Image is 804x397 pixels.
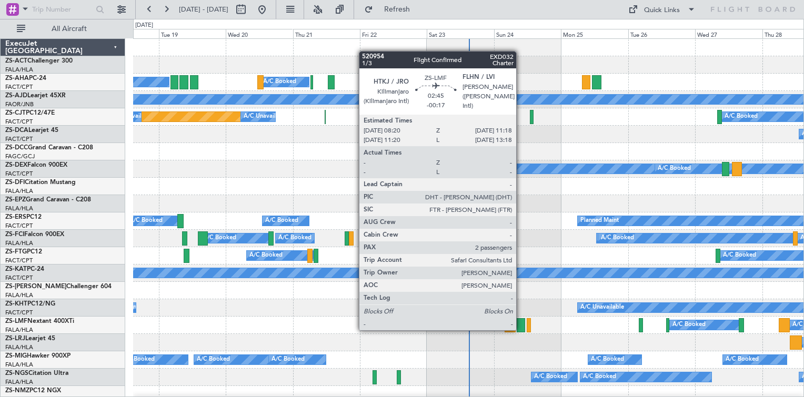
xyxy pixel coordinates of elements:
span: ZS-NGS [5,370,28,376]
div: Sun 24 [494,29,561,38]
div: Tue 26 [628,29,695,38]
a: ZS-KATPC-24 [5,266,44,272]
span: ZS-EPZ [5,197,26,203]
div: Sat 23 [427,29,494,38]
a: FACT/CPT [5,222,33,230]
div: A/C Booked [278,230,311,246]
button: All Aircraft [12,21,114,37]
button: Quick Links [623,1,701,18]
a: FACT/CPT [5,135,33,143]
a: ZS-CJTPC12/47E [5,110,55,116]
div: A/C Booked [672,317,706,333]
div: Quick Links [644,5,680,16]
div: A/C Booked [272,352,305,368]
a: ZS-FTGPC12 [5,249,42,255]
a: ZS-DFICitation Mustang [5,179,76,186]
div: A/C Booked [725,109,758,125]
a: ZS-KHTPC12/NG [5,301,55,307]
div: Thu 21 [293,29,360,38]
div: Tue 19 [159,29,226,38]
a: FALA/HLA [5,378,33,386]
a: ZS-ACTChallenger 300 [5,58,73,64]
a: FAGC/GCJ [5,152,35,160]
span: Refresh [375,6,419,13]
div: A/C Booked [122,352,155,368]
a: FAOR/JNB [5,100,34,108]
span: ZS-[PERSON_NAME] [5,283,66,290]
div: A/C Booked [249,248,283,263]
div: A/C Unavailable [244,109,287,125]
div: A/C Booked [129,213,163,229]
a: FALA/HLA [5,66,33,74]
a: FALA/HLA [5,291,33,299]
div: A/C Booked [723,248,756,263]
span: ZS-LRJ [5,335,25,342]
a: ZS-DCCGrand Caravan - C208 [5,145,93,151]
a: FACT/CPT [5,83,33,91]
a: FALA/HLA [5,187,33,195]
a: FACT/CPT [5,118,33,126]
a: FALA/HLA [5,205,33,212]
input: Trip Number [32,2,93,17]
div: A/C Booked [534,369,567,385]
span: ZS-KHT [5,301,27,307]
span: ZS-DCA [5,127,28,134]
span: ZS-CJT [5,110,26,116]
a: ZS-MIGHawker 900XP [5,353,71,359]
div: A/C Booked [726,352,759,368]
a: FACT/CPT [5,170,33,178]
a: ZS-LMFNextant 400XTi [5,318,74,324]
a: FACT/CPT [5,309,33,317]
span: ZS-MIG [5,353,27,359]
div: Planned Maint [580,213,619,229]
a: ZS-DEXFalcon 900EX [5,162,67,168]
a: ZS-FCIFalcon 900EX [5,231,64,238]
a: ZS-NGSCitation Ultra [5,370,68,376]
div: A/C Booked [263,74,296,90]
span: [DATE] - [DATE] [179,5,228,14]
span: ZS-LMF [5,318,27,324]
div: A/C Booked [265,213,298,229]
a: FALA/HLA [5,239,33,247]
span: ZS-AJD [5,93,27,99]
a: ZS-DCALearjet 45 [5,127,58,134]
span: ZS-NMZ [5,388,29,394]
div: A/C Booked [591,352,624,368]
div: Fri 22 [360,29,427,38]
div: A/C Booked [197,352,230,368]
div: Wed 27 [695,29,762,38]
span: ZS-KAT [5,266,27,272]
div: A/C Booked [583,369,616,385]
div: A/C Booked [469,161,502,177]
div: A/C Unavailable [580,300,624,315]
div: Wed 20 [226,29,293,38]
a: FALA/HLA [5,326,33,334]
a: FACT/CPT [5,274,33,282]
a: FALA/HLA [5,361,33,369]
div: Mon 25 [561,29,628,38]
div: A/C Booked [658,161,691,177]
span: ZS-AHA [5,75,29,82]
span: ZS-FTG [5,249,27,255]
a: FALA/HLA [5,343,33,351]
span: ZS-FCI [5,231,24,238]
a: ZS-ERSPC12 [5,214,42,220]
button: Refresh [359,1,423,18]
a: ZS-AJDLearjet 45XR [5,93,66,99]
div: A/C Booked [601,230,634,246]
span: ZS-DFI [5,179,25,186]
a: ZS-NMZPC12 NGX [5,388,61,394]
a: ZS-EPZGrand Caravan - C208 [5,197,91,203]
a: ZS-[PERSON_NAME]Challenger 604 [5,283,112,290]
a: ZS-AHAPC-24 [5,75,46,82]
div: [DATE] [135,21,153,30]
span: ZS-ACT [5,58,27,64]
div: A/C Booked [203,230,236,246]
a: FACT/CPT [5,257,33,264]
span: ZS-DCC [5,145,28,151]
span: ZS-DEX [5,162,27,168]
span: ZS-ERS [5,214,26,220]
span: All Aircraft [27,25,111,33]
a: ZS-LRJLearjet 45 [5,335,55,342]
